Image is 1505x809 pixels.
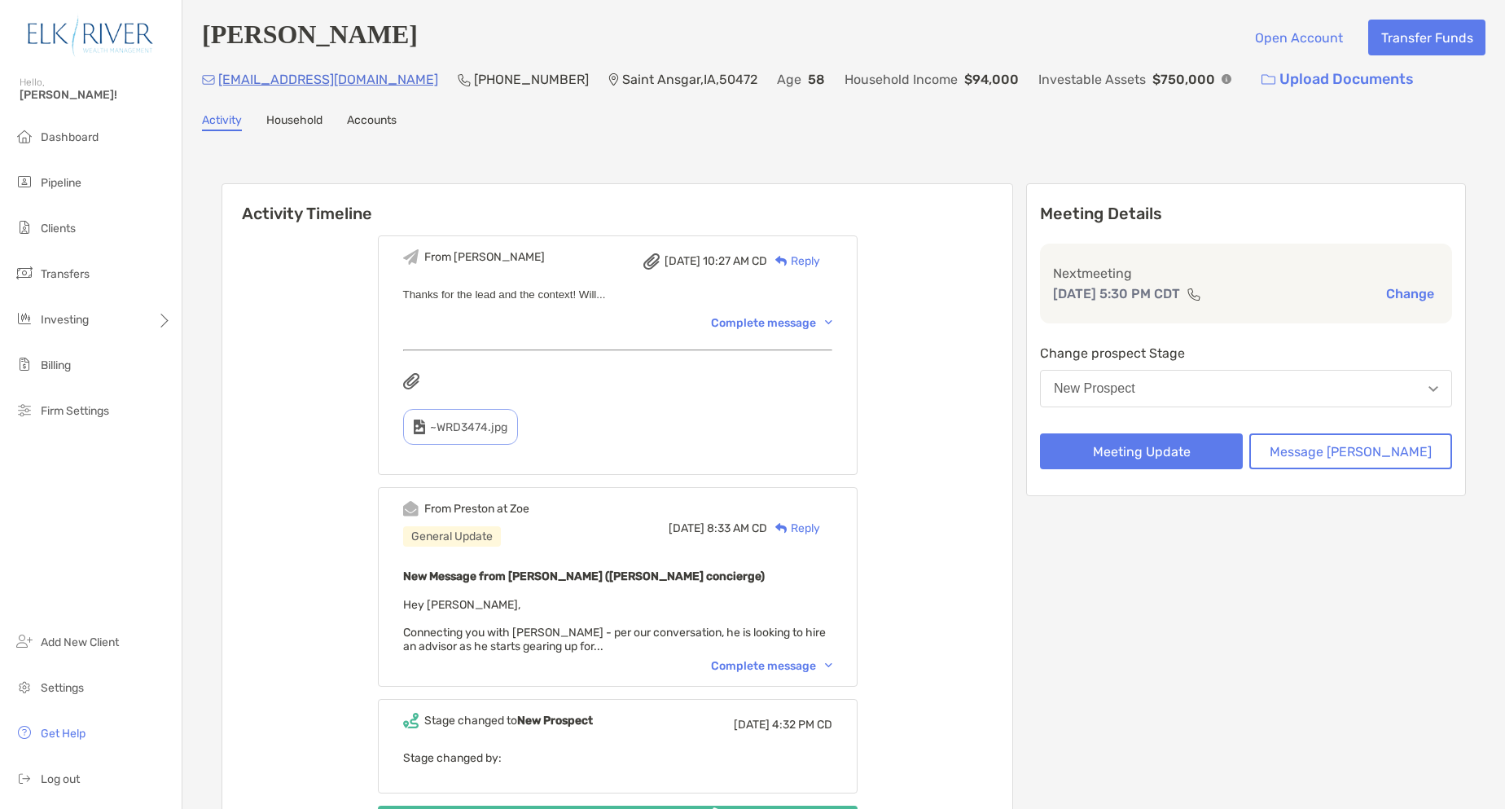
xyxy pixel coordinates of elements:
[41,130,99,144] span: Dashboard
[424,250,545,264] div: From [PERSON_NAME]
[767,253,820,270] div: Reply
[15,354,34,374] img: billing icon
[15,263,34,283] img: transfers icon
[711,659,832,673] div: Complete message
[1038,69,1146,90] p: Investable Assets
[1053,263,1439,284] p: Next meeting
[15,768,34,788] img: logout icon
[41,727,86,741] span: Get Help
[347,113,397,131] a: Accounts
[1152,69,1215,90] p: $750,000
[665,254,700,268] span: [DATE]
[15,677,34,697] img: settings icon
[458,73,471,86] img: Phone Icon
[772,718,832,732] span: 4:32 PM CD
[1261,74,1275,86] img: button icon
[1251,62,1424,97] a: Upload Documents
[15,218,34,237] img: clients icon
[1040,433,1243,469] button: Meeting Update
[41,267,90,281] span: Transfers
[1053,284,1180,304] p: [DATE] 5:30 PM CDT
[403,501,419,517] img: Event icon
[669,521,704,535] span: [DATE]
[430,420,507,434] span: ~WRD3474.jpg
[15,309,34,328] img: investing icon
[707,521,767,535] span: 8:33 AM CD
[403,713,419,728] img: Event icon
[825,320,832,325] img: Chevron icon
[41,635,119,649] span: Add New Client
[825,663,832,668] img: Chevron icon
[775,523,788,534] img: Reply icon
[767,520,820,537] div: Reply
[1249,433,1452,469] button: Message [PERSON_NAME]
[202,75,215,85] img: Email Icon
[266,113,322,131] a: Household
[711,316,832,330] div: Complete message
[15,172,34,191] img: pipeline icon
[608,73,619,86] img: Location Icon
[20,88,172,102] span: [PERSON_NAME]!
[41,358,71,372] span: Billing
[414,420,425,434] img: type
[41,772,80,786] span: Log out
[20,7,162,65] img: Zoe Logo
[775,256,788,266] img: Reply icon
[202,113,242,131] a: Activity
[964,69,1019,90] p: $94,000
[1040,343,1452,363] p: Change prospect Stage
[41,681,84,695] span: Settings
[1222,74,1231,84] img: Info Icon
[1054,381,1135,396] div: New Prospect
[403,569,765,583] b: New Message from [PERSON_NAME] ([PERSON_NAME] concierge)
[1381,285,1439,302] button: Change
[403,373,419,389] img: attachments
[517,714,593,728] b: New Prospect
[703,254,767,268] span: 10:27 AM CD
[403,526,501,547] div: General Update
[15,400,34,420] img: firm-settings icon
[403,249,419,265] img: Event icon
[777,69,801,90] p: Age
[808,69,825,90] p: 58
[424,714,593,728] div: Stage changed to
[15,631,34,651] img: add_new_client icon
[41,313,89,327] span: Investing
[845,69,958,90] p: Household Income
[403,598,826,653] span: Hey [PERSON_NAME], Connecting you with [PERSON_NAME] - per our conversation, he is looking to hir...
[1040,204,1452,224] p: Meeting Details
[41,222,76,235] span: Clients
[15,126,34,146] img: dashboard icon
[1187,288,1201,301] img: communication type
[15,723,34,742] img: get-help icon
[734,718,770,732] span: [DATE]
[41,404,109,418] span: Firm Settings
[403,288,606,301] span: Thanks for the lead and the context! Will...
[41,176,81,190] span: Pipeline
[1242,20,1355,55] button: Open Account
[202,20,418,55] h4: [PERSON_NAME]
[474,69,589,90] p: [PHONE_NUMBER]
[643,253,660,270] img: attachment
[622,69,757,90] p: Saint Ansgar , IA , 50472
[222,184,1012,223] h6: Activity Timeline
[1368,20,1485,55] button: Transfer Funds
[218,69,438,90] p: [EMAIL_ADDRESS][DOMAIN_NAME]
[1428,386,1438,392] img: Open dropdown arrow
[1040,370,1452,407] button: New Prospect
[403,748,832,768] p: Stage changed by:
[424,502,529,516] div: From Preston at Zoe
